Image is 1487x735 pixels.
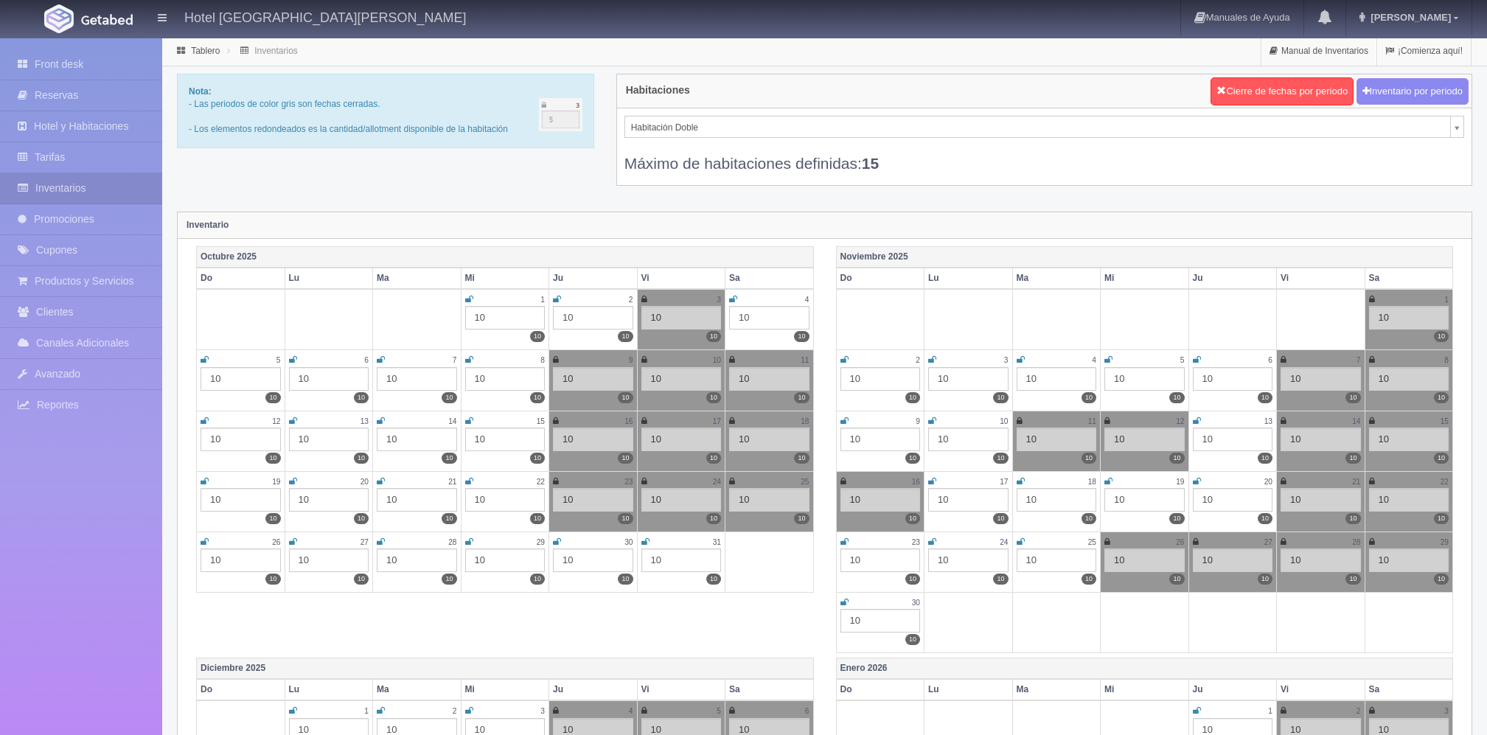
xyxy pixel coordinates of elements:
[1088,538,1096,546] small: 25
[1281,488,1361,512] div: 10
[836,246,1453,268] th: Noviembre 2025
[1000,478,1008,486] small: 17
[1369,548,1449,572] div: 10
[1268,707,1272,715] small: 1
[618,392,633,403] label: 10
[618,453,633,464] label: 10
[442,574,456,585] label: 10
[448,478,456,486] small: 21
[537,417,545,425] small: 15
[201,428,281,451] div: 10
[448,538,456,546] small: 28
[801,417,809,425] small: 18
[1434,513,1449,524] label: 10
[354,453,369,464] label: 10
[530,453,545,464] label: 10
[1367,12,1451,23] span: [PERSON_NAME]
[1277,679,1365,700] th: Vi
[177,74,594,148] div: - Las periodos de color gris son fechas cerradas. - Los elementos redondeados es la cantidad/allo...
[465,306,546,330] div: 10
[840,488,921,512] div: 10
[1281,548,1361,572] div: 10
[1169,574,1184,585] label: 10
[272,478,280,486] small: 19
[201,488,281,512] div: 10
[794,453,809,464] label: 10
[1365,268,1453,289] th: Sa
[713,417,721,425] small: 17
[1258,574,1272,585] label: 10
[289,548,369,572] div: 10
[928,548,1009,572] div: 10
[354,392,369,403] label: 10
[272,417,280,425] small: 12
[924,268,1013,289] th: Lu
[1104,428,1185,451] div: 10
[840,367,921,391] div: 10
[713,356,721,364] small: 10
[641,488,722,512] div: 10
[993,513,1008,524] label: 10
[81,14,133,25] img: Getabed
[540,356,545,364] small: 8
[1264,538,1272,546] small: 27
[1017,488,1097,512] div: 10
[794,331,809,342] label: 10
[1357,78,1469,105] button: Inventario por periodo
[1434,453,1449,464] label: 10
[361,478,369,486] small: 20
[539,98,582,131] img: cutoff.png
[1169,513,1184,524] label: 10
[44,4,74,33] img: Getabed
[905,392,920,403] label: 10
[1188,679,1277,700] th: Ju
[1345,392,1360,403] label: 10
[1000,417,1008,425] small: 10
[289,428,369,451] div: 10
[1188,268,1277,289] th: Ju
[1092,356,1096,364] small: 4
[805,707,809,715] small: 6
[924,679,1013,700] th: Lu
[191,46,220,56] a: Tablero
[836,658,1453,680] th: Enero 2026
[1104,488,1185,512] div: 10
[377,367,457,391] div: 10
[1088,417,1096,425] small: 11
[1104,548,1185,572] div: 10
[729,488,809,512] div: 10
[1017,428,1097,451] div: 10
[1444,707,1449,715] small: 3
[1258,513,1272,524] label: 10
[1444,296,1449,304] small: 1
[537,478,545,486] small: 22
[289,367,369,391] div: 10
[1434,574,1449,585] label: 10
[1441,478,1449,486] small: 22
[377,488,457,512] div: 10
[540,296,545,304] small: 1
[1258,392,1272,403] label: 10
[540,707,545,715] small: 3
[1281,428,1361,451] div: 10
[1345,453,1360,464] label: 10
[1082,574,1096,585] label: 10
[993,392,1008,403] label: 10
[465,488,546,512] div: 10
[1369,488,1449,512] div: 10
[1357,707,1361,715] small: 2
[285,268,373,289] th: Lu
[1264,478,1272,486] small: 20
[916,417,920,425] small: 9
[354,574,369,585] label: 10
[373,679,462,700] th: Ma
[265,392,280,403] label: 10
[1169,453,1184,464] label: 10
[1082,392,1096,403] label: 10
[1352,417,1360,425] small: 14
[189,86,212,97] b: Nota:
[1352,538,1360,546] small: 28
[549,679,638,700] th: Ju
[187,220,229,230] strong: Inventario
[1264,417,1272,425] small: 13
